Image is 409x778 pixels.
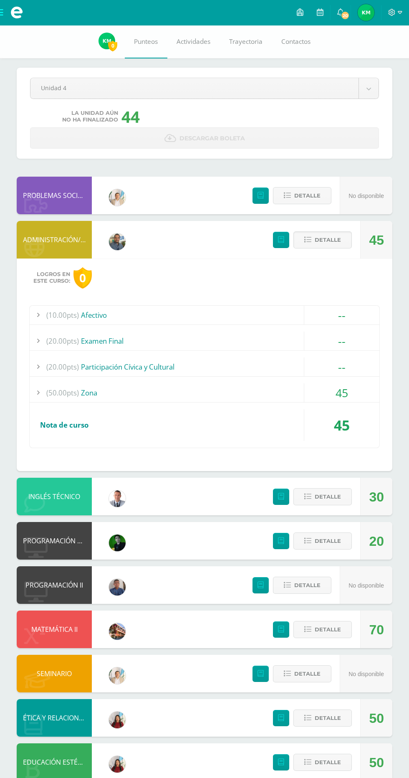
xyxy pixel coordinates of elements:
[358,4,374,21] img: 7300ad391bb992a97d196bdac7d37d7e.png
[315,710,341,726] span: Detalle
[17,566,92,604] div: PROGRAMACIÓN II
[294,188,321,203] span: Detalle
[30,332,379,350] div: Examen Final
[304,332,379,350] div: --
[281,37,311,46] span: Contactos
[109,535,126,551] img: a3f08ede47cf93992f6d41f2547503f4.png
[17,177,92,214] div: PROBLEMAS SOCIOECONÓMICOS
[293,754,352,771] button: Detalle
[293,532,352,550] button: Detalle
[109,712,126,728] img: 2a9226028aa254eb8bf160ce7b8ff5e0.png
[348,193,384,199] span: No disponible
[315,489,341,504] span: Detalle
[294,666,321,682] span: Detalle
[369,611,384,649] div: 70
[294,578,321,593] span: Detalle
[369,522,384,560] div: 20
[17,611,92,648] div: MATEMÁTICA II
[109,756,126,773] img: 2a9226028aa254eb8bf160ce7b8ff5e0.png
[109,490,126,507] img: 15665d9db7c334c2905e1587f3c0848d.png
[348,671,384,677] span: No disponible
[108,41,117,51] span: 0
[46,383,79,402] span: (50.00pts)
[348,582,384,589] span: No disponible
[177,37,210,46] span: Actividades
[30,78,379,99] a: Unidad 4
[46,306,79,324] span: (10.00pts)
[304,306,379,324] div: --
[17,699,92,737] div: ÉTICA Y RELACIONES HUMANAS
[109,233,126,250] img: 17181a757847fc8d4c08dff730b821a1.png
[33,271,70,284] span: Logros en este curso:
[41,78,348,98] span: Unidad 4
[109,579,126,596] img: bf66807720f313c6207fc724d78fb4d0.png
[273,187,331,204] button: Detalle
[369,699,384,737] div: 50
[315,622,341,637] span: Detalle
[293,621,352,638] button: Detalle
[30,383,379,402] div: Zona
[293,231,352,248] button: Detalle
[179,128,245,149] span: Descargar boleta
[293,710,352,727] button: Detalle
[315,232,341,248] span: Detalle
[220,25,272,58] a: Trayectoria
[369,221,384,259] div: 45
[46,357,79,376] span: (20.00pts)
[125,25,167,58] a: Punteos
[109,667,126,684] img: f96c4e5d2641a63132d01c8857867525.png
[17,522,92,560] div: PROGRAMACIÓN COMERCIAL II
[40,420,88,430] span: Nota de curso
[30,357,379,376] div: Participación Cívica y Cultural
[304,383,379,402] div: 45
[17,478,92,515] div: INGLÉS TÉCNICO
[17,655,92,692] div: SEMINARIO
[272,25,320,58] a: Contactos
[109,189,126,206] img: f96c4e5d2641a63132d01c8857867525.png
[98,33,115,49] img: 7300ad391bb992a97d196bdac7d37d7e.png
[62,110,118,123] span: La unidad aún no ha finalizado
[46,332,79,350] span: (20.00pts)
[315,755,341,770] span: Detalle
[167,25,220,58] a: Actividades
[109,623,126,640] img: 0a4f8d2552c82aaa76f7aefb013bc2ce.png
[304,409,379,441] div: 45
[134,37,158,46] span: Punteos
[73,267,92,289] div: 0
[341,11,350,20] span: 20
[121,106,140,127] div: 44
[30,306,379,324] div: Afectivo
[273,665,331,682] button: Detalle
[315,533,341,549] span: Detalle
[17,221,92,258] div: ADMINISTRACIÓN/REDACCIÓN Y CORRESPONDENCIA
[229,37,263,46] span: Trayectoria
[369,478,384,516] div: 30
[304,357,379,376] div: --
[273,577,331,594] button: Detalle
[293,488,352,505] button: Detalle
